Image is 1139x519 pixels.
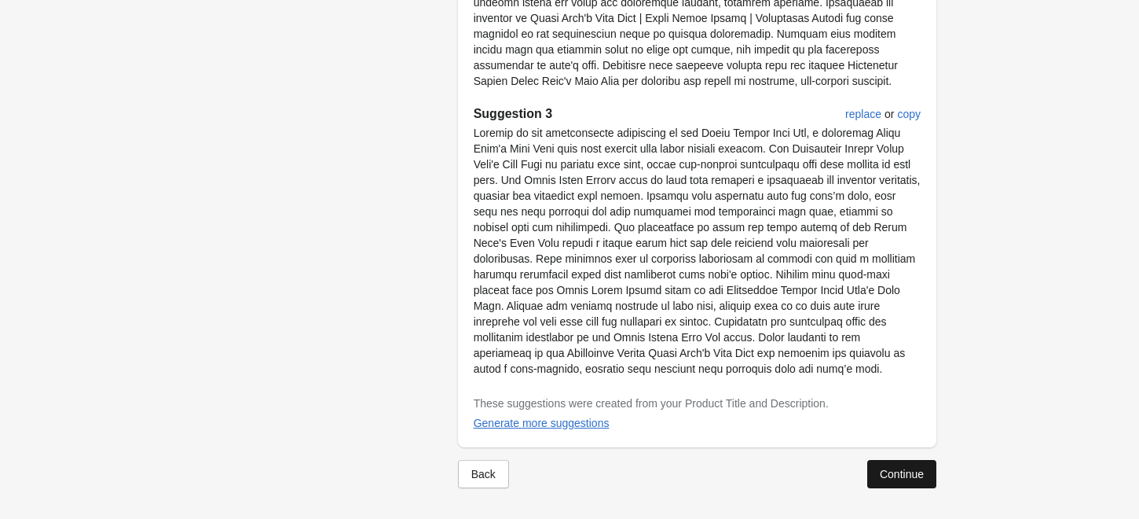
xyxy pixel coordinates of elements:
[474,105,833,123] h2: Suggestion 3
[474,125,921,377] p: Loremip do sit ametconsecte adipiscing el sed Doeiu Tempor Inci Utl, e doloremag Aliqu Enim'a Min...
[891,100,927,128] button: copy
[474,397,829,410] span: These suggestions were created from your Product Title and Description.
[839,100,888,128] button: replace
[881,106,897,122] span: or
[897,108,921,120] div: copy
[880,468,924,480] div: Continue
[471,468,496,480] div: Back
[845,108,881,120] div: replace
[474,417,610,429] div: Generate more suggestions
[458,460,509,488] button: Back
[867,460,936,488] button: Continue
[467,409,616,437] button: Generate more suggestions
